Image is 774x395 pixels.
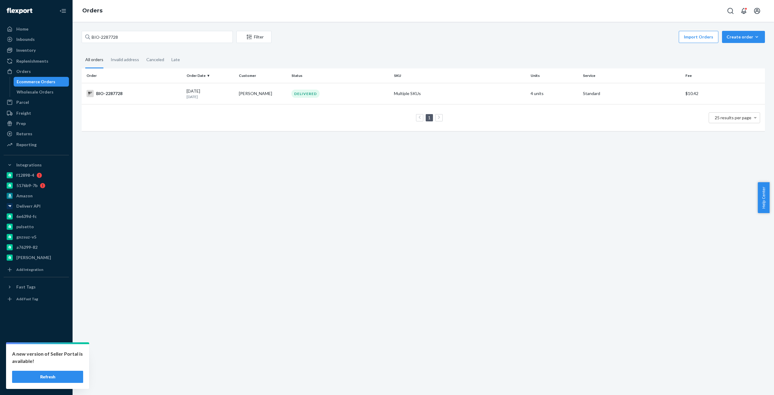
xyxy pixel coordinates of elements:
a: Settings [4,347,69,357]
button: Fast Tags [4,282,69,292]
a: Freight [4,108,69,118]
a: Replenishments [4,56,69,66]
p: Standard [583,91,681,97]
button: Give Feedback [4,378,69,388]
button: Filter [236,31,272,43]
a: Prep [4,119,69,128]
a: 5176b9-7b [4,181,69,190]
div: Fast Tags [16,284,36,290]
a: Wholesale Orders [14,87,69,97]
button: Open notifications [738,5,750,17]
a: Reporting [4,140,69,150]
a: Inventory [4,45,69,55]
div: a76299-82 [16,244,37,250]
p: A new version of Seller Portal is available! [12,350,83,365]
div: f12898-4 [16,172,34,178]
th: Service [580,68,683,83]
a: a76299-82 [4,242,69,252]
a: Add Integration [4,265,69,275]
ol: breadcrumbs [77,2,107,20]
a: Amazon [4,191,69,201]
a: Orders [82,7,102,14]
button: Close Navigation [57,5,69,17]
div: [DATE] [187,88,234,99]
a: Help Center [4,368,69,377]
div: Filter [237,34,271,40]
div: BIO-2287728 [86,90,182,97]
td: 4 units [528,83,580,104]
div: DELIVERED [291,90,320,98]
div: Invalid address [111,52,139,67]
input: Search orders [82,31,233,43]
div: Wholesale Orders [17,89,54,95]
div: Late [171,52,180,67]
a: 6e639d-fc [4,212,69,221]
td: $10.42 [683,83,765,104]
div: Parcel [16,99,29,105]
a: gnzsuz-v5 [4,232,69,242]
div: Reporting [16,142,37,148]
button: Open account menu [751,5,763,17]
span: 25 results per page [715,115,751,120]
a: f12898-4 [4,170,69,180]
button: Help Center [758,182,769,213]
th: Fee [683,68,765,83]
button: Import Orders [679,31,718,43]
div: Prep [16,120,26,127]
div: Home [16,26,28,32]
div: [PERSON_NAME] [16,255,51,261]
a: Returns [4,129,69,139]
div: All orders [85,52,103,68]
div: gnzsuz-v5 [16,234,36,240]
div: Customer [239,73,286,78]
th: SKU [392,68,528,83]
th: Units [528,68,580,83]
td: [PERSON_NAME] [236,83,289,104]
p: [DATE] [187,94,234,99]
div: Amazon [16,193,33,199]
a: Add Fast Tag [4,294,69,304]
div: Replenishments [16,58,48,64]
th: Status [289,68,392,83]
div: 6e639d-fc [16,213,37,219]
img: Flexport logo [7,8,32,14]
div: pulsetto [16,224,34,230]
a: [PERSON_NAME] [4,253,69,262]
button: Refresh [12,371,83,383]
a: Inbounds [4,35,69,44]
a: Home [4,24,69,34]
div: Returns [16,131,32,137]
th: Order Date [184,68,236,83]
div: Create order [727,34,760,40]
a: Ecommerce Orders [14,77,69,87]
div: Integrations [16,162,42,168]
button: Integrations [4,160,69,170]
div: Inbounds [16,36,35,42]
div: Ecommerce Orders [17,79,55,85]
a: pulsetto [4,222,69,232]
div: Deliverr API [16,203,41,209]
a: Talk to Support [4,357,69,367]
a: Orders [4,67,69,76]
a: Page 1 is your current page [427,115,432,120]
a: Deliverr API [4,201,69,211]
div: 5176b9-7b [16,183,37,189]
div: Add Fast Tag [16,296,38,301]
th: Order [82,68,184,83]
td: Multiple SKUs [392,83,528,104]
button: Open Search Box [724,5,737,17]
div: Add Integration [16,267,43,272]
div: Orders [16,68,31,74]
button: Create order [722,31,765,43]
div: Canceled [146,52,164,67]
div: Inventory [16,47,36,53]
a: Parcel [4,97,69,107]
div: Freight [16,110,31,116]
